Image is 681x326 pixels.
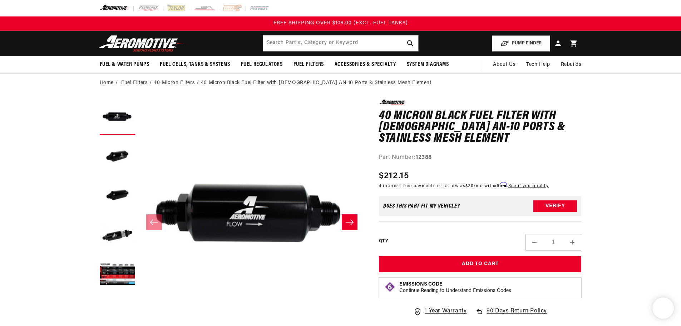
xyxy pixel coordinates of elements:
li: 40-Micron Filters [154,79,201,87]
li: 40 Micron Black Fuel Filter with [DEMOGRAPHIC_DATA] AN-10 Ports & Stainless Mesh Element [201,79,431,87]
button: search button [403,35,418,51]
span: Tech Help [526,61,550,69]
summary: Accessories & Specialty [329,56,401,73]
strong: 12388 [416,155,432,160]
label: QTY [379,238,388,244]
button: PUMP FINDER [492,35,550,52]
strong: Emissions Code [399,282,443,287]
span: Rebuilds [561,61,582,69]
span: Affirm [494,182,507,188]
summary: Fuel Regulators [236,56,288,73]
button: Slide right [342,214,357,230]
img: Emissions code [384,281,396,293]
button: Load image 5 in gallery view [100,257,135,293]
button: Load image 4 in gallery view [100,218,135,253]
span: $20 [465,184,474,188]
a: 1 Year Warranty [413,307,467,316]
button: Load image 3 in gallery view [100,178,135,214]
span: $212.15 [379,170,409,183]
button: Load image 2 in gallery view [100,139,135,175]
button: Slide left [146,214,162,230]
button: Load image 1 in gallery view [100,99,135,135]
span: Fuel Cells, Tanks & Systems [160,61,230,68]
a: Home [100,79,114,87]
summary: Tech Help [521,56,555,73]
span: 1 Year Warranty [425,307,467,316]
img: Aeromotive [97,35,186,52]
summary: System Diagrams [401,56,454,73]
p: Continue Reading to Understand Emissions Codes [399,288,511,294]
a: Fuel Filters [121,79,148,87]
span: Fuel Filters [293,61,324,68]
span: Accessories & Specialty [335,61,396,68]
span: Fuel Regulators [241,61,283,68]
span: 90 Days Return Policy [487,307,547,323]
button: Add to Cart [379,256,582,272]
div: Does This part fit My vehicle? [383,203,460,209]
button: Verify [533,200,577,212]
summary: Rebuilds [556,56,587,73]
span: System Diagrams [407,61,449,68]
summary: Fuel Filters [288,56,329,73]
span: FREE SHIPPING OVER $109.00 (EXCL. FUEL TANKS) [273,20,408,26]
h1: 40 Micron Black Fuel Filter with [DEMOGRAPHIC_DATA] AN-10 Ports & Stainless Mesh Element [379,111,582,145]
div: Part Number: [379,153,582,162]
a: 90 Days Return Policy [475,307,547,323]
nav: breadcrumbs [100,79,582,87]
button: Emissions CodeContinue Reading to Understand Emissions Codes [399,281,511,294]
summary: Fuel & Water Pumps [94,56,155,73]
a: See if you qualify - Learn more about Affirm Financing (opens in modal) [508,184,549,188]
span: Fuel & Water Pumps [100,61,149,68]
summary: Fuel Cells, Tanks & Systems [154,56,235,73]
input: Search by Part Number, Category or Keyword [263,35,418,51]
a: About Us [488,56,521,73]
span: About Us [493,62,515,67]
p: 4 interest-free payments or as low as /mo with . [379,183,549,189]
